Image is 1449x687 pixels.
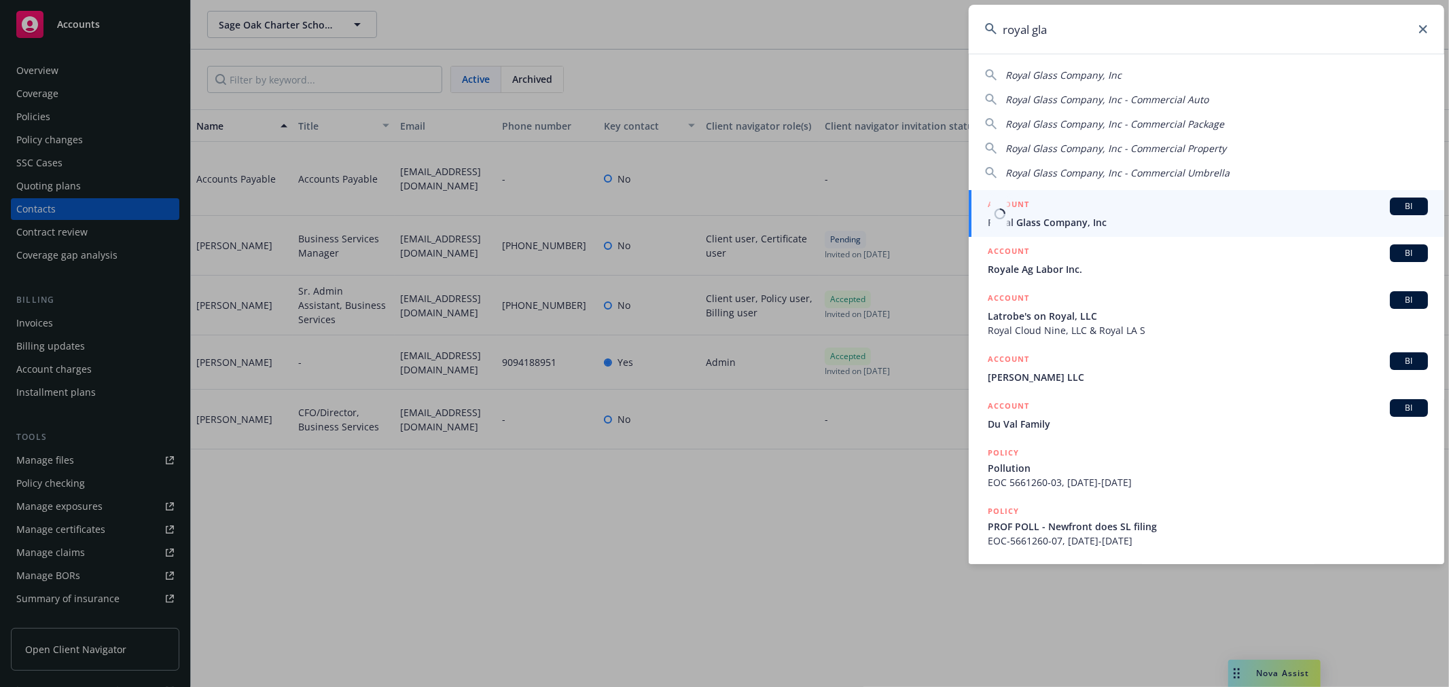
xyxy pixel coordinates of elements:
h5: ACCOUNT [988,198,1029,214]
h5: ACCOUNT [988,291,1029,308]
a: ACCOUNTBI[PERSON_NAME] LLC [969,345,1444,392]
input: Search... [969,5,1444,54]
span: Royal Glass Company, Inc [988,215,1428,229]
h5: POLICY [988,563,1019,576]
span: BI [1395,247,1423,259]
h5: POLICY [988,504,1019,518]
a: ACCOUNTBIRoyal Glass Company, Inc [969,190,1444,237]
span: PROF POLL - Newfront does SL filing [988,519,1428,534]
span: BI [1395,402,1423,414]
span: BI [1395,355,1423,367]
span: Royal Glass Company, Inc - Commercial Umbrella [1005,166,1230,179]
a: POLICY [969,555,1444,614]
span: Royal Glass Company, Inc - Commercial Package [1005,117,1224,130]
span: [PERSON_NAME] LLC [988,370,1428,384]
span: Royal Glass Company, Inc [1005,69,1122,81]
span: Royal Glass Company, Inc - Commercial Auto [1005,93,1209,106]
a: POLICYPROF POLL - Newfront does SL filingEOC-5661260-07, [DATE]-[DATE] [969,497,1444,555]
h5: ACCOUNT [988,352,1029,369]
a: POLICYPollutionEOC 5661260-03, [DATE]-[DATE] [969,439,1444,497]
span: Pollution [988,461,1428,475]
span: Royal Glass Company, Inc - Commercial Property [1005,142,1226,155]
span: Royale Ag Labor Inc. [988,262,1428,276]
span: Royal Cloud Nine, LLC & Royal LA S [988,323,1428,337]
span: EOC 5661260-03, [DATE]-[DATE] [988,475,1428,489]
a: ACCOUNTBILatrobe's on Royal, LLCRoyal Cloud Nine, LLC & Royal LA S [969,284,1444,345]
span: BI [1395,200,1423,212]
a: ACCOUNTBIRoyale Ag Labor Inc. [969,237,1444,284]
span: Du Val Family [988,417,1428,431]
span: EOC-5661260-07, [DATE]-[DATE] [988,534,1428,548]
h5: ACCOUNT [988,244,1029,261]
a: ACCOUNTBIDu Val Family [969,392,1444,439]
span: Latrobe's on Royal, LLC [988,309,1428,323]
h5: ACCOUNT [988,399,1029,415]
span: BI [1395,294,1423,306]
h5: POLICY [988,446,1019,460]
